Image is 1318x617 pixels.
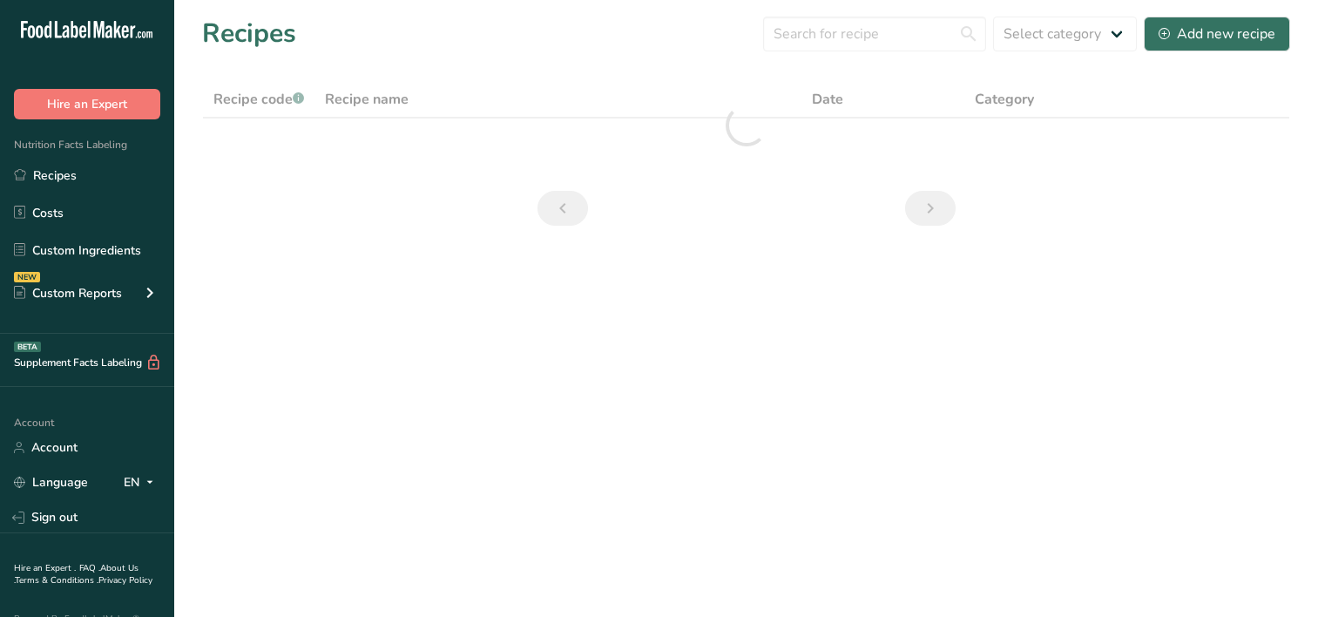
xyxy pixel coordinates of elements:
button: Add new recipe [1144,17,1290,51]
h1: Recipes [202,14,296,53]
input: Search for recipe [763,17,986,51]
a: Privacy Policy [98,574,152,586]
a: Terms & Conditions . [15,574,98,586]
div: Add new recipe [1159,24,1275,44]
a: About Us . [14,562,139,586]
div: EN [124,472,160,493]
a: Hire an Expert . [14,562,76,574]
a: Previous page [537,191,588,226]
button: Hire an Expert [14,89,160,119]
div: NEW [14,272,40,282]
a: Next page [905,191,956,226]
div: BETA [14,342,41,352]
a: FAQ . [79,562,100,574]
div: Custom Reports [14,284,122,302]
a: Language [14,467,88,498]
